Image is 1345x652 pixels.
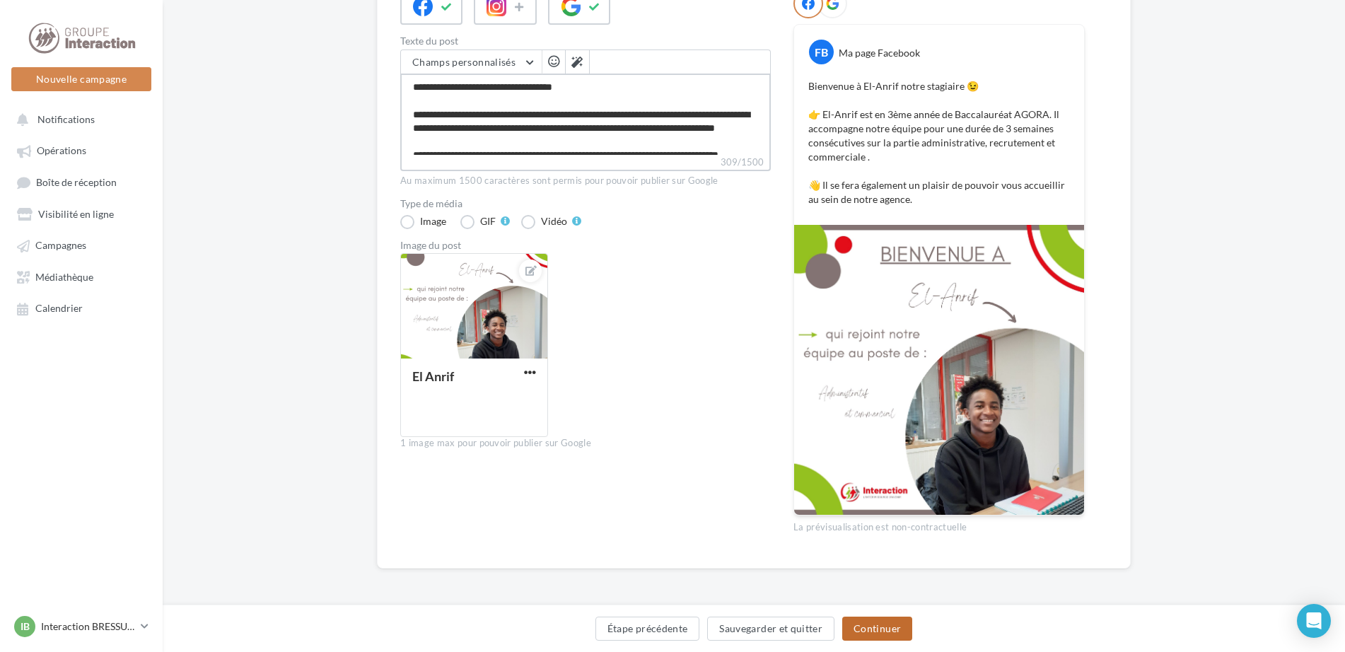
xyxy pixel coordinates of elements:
p: Bienvenue à El-Anrif notre stagiaire 😉 👉 El-Anrif est en 3ème année de Baccalauréat AGORA. Il acc... [808,79,1070,206]
span: Champs personnalisés [412,56,516,68]
div: El Anrif [412,368,454,384]
div: La prévisualisation est non-contractuelle [793,516,1085,534]
div: Au maximum 1500 caractères sont permis pour pouvoir publier sur Google [400,175,771,187]
button: Nouvelle campagne [11,67,151,91]
span: Campagnes [35,240,86,252]
a: Opérations [8,137,154,163]
a: IB Interaction BRESSUIRE [11,613,151,640]
button: Étape précédente [595,617,700,641]
span: Médiathèque [35,271,93,283]
label: Type de média [400,199,771,209]
span: Opérations [37,145,86,157]
p: Interaction BRESSUIRE [41,619,135,634]
button: Continuer [842,617,912,641]
span: Notifications [37,113,95,125]
div: Image [420,216,446,226]
div: 1 image max pour pouvoir publier sur Google [400,437,771,450]
a: Campagnes [8,232,154,257]
a: Boîte de réception [8,169,154,195]
a: Visibilité en ligne [8,201,154,226]
div: Open Intercom Messenger [1297,604,1331,638]
div: FB [809,40,834,64]
button: Sauvegarder et quitter [707,617,834,641]
label: Texte du post [400,36,771,46]
span: Boîte de réception [36,176,117,188]
span: IB [21,619,30,634]
span: Visibilité en ligne [38,208,114,220]
span: Calendrier [35,303,83,315]
a: Calendrier [8,295,154,320]
div: GIF [480,216,496,226]
div: Ma page Facebook [839,46,920,60]
a: Médiathèque [8,264,154,289]
div: Image du post [400,240,771,250]
button: Champs personnalisés [401,50,542,74]
div: Vidéo [541,216,567,226]
button: Notifications [8,106,149,132]
label: 309/1500 [400,155,771,171]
